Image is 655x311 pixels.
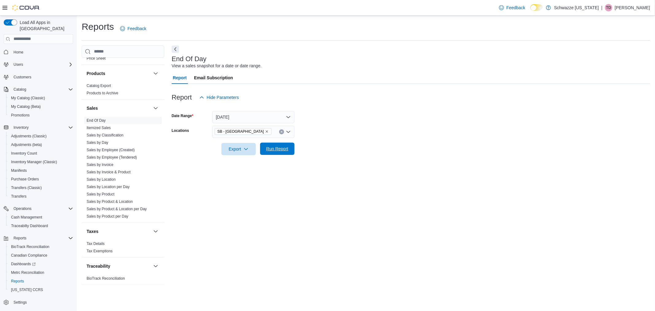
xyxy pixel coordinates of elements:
[11,61,73,68] span: Users
[173,72,187,84] span: Report
[6,222,76,230] button: Traceabilty Dashboard
[1,73,76,81] button: Customers
[87,207,147,211] span: Sales by Product & Location per Day
[87,242,105,246] a: Tax Details
[6,132,76,140] button: Adjustments (Classic)
[87,56,106,61] a: Price Sheet
[9,94,73,102] span: My Catalog (Classic)
[9,184,44,191] a: Transfers (Classic)
[605,4,612,11] div: Thomas Diperna
[9,94,48,102] a: My Catalog (Classic)
[82,240,164,257] div: Taxes
[11,299,29,306] a: Settings
[9,222,50,230] a: Traceabilty Dashboard
[9,243,73,250] span: BioTrack Reconciliation
[9,150,73,157] span: Inventory Count
[11,134,47,139] span: Adjustments (Classic)
[9,167,73,174] span: Manifests
[9,193,29,200] a: Transfers
[6,158,76,166] button: Inventory Manager (Classic)
[87,155,137,160] span: Sales by Employee (Tendered)
[11,86,73,93] span: Catalog
[172,55,207,63] h3: End Of Day
[11,262,36,266] span: Dashboards
[286,129,291,134] button: Open list of options
[14,62,23,67] span: Users
[87,140,108,145] span: Sales by Day
[11,48,73,56] span: Home
[11,73,34,81] a: Customers
[11,298,73,306] span: Settings
[87,148,135,152] span: Sales by Employee (Created)
[6,149,76,158] button: Inventory Count
[266,146,288,152] span: Run Report
[9,286,73,293] span: Washington CCRS
[1,85,76,94] button: Catalog
[87,91,118,95] a: Products to Archive
[11,205,73,212] span: Operations
[6,94,76,102] button: My Catalog (Classic)
[172,113,193,118] label: Date Range
[87,214,128,218] a: Sales by Product per Day
[87,192,115,197] span: Sales by Product
[530,4,543,11] input: Dark Mode
[152,70,159,77] button: Products
[87,83,111,88] span: Catalog Export
[9,214,73,221] span: Cash Management
[9,260,73,268] span: Dashboards
[11,223,48,228] span: Traceabilty Dashboard
[11,205,34,212] button: Operations
[9,184,73,191] span: Transfers (Classic)
[9,252,50,259] a: Canadian Compliance
[87,185,130,189] a: Sales by Location per Day
[87,148,135,152] a: Sales by Employee (Created)
[87,133,123,137] a: Sales by Classification
[87,263,151,269] button: Traceability
[221,143,256,155] button: Export
[87,199,133,204] a: Sales by Product & Location
[11,73,73,81] span: Customers
[1,298,76,307] button: Settings
[152,104,159,112] button: Sales
[9,269,47,276] a: Metrc Reconciliation
[87,241,105,246] span: Tax Details
[87,133,123,138] span: Sales by Classification
[497,2,528,14] a: Feedback
[12,5,40,11] img: Cova
[9,175,41,183] a: Purchase Orders
[11,49,26,56] a: Home
[6,260,76,268] a: Dashboards
[87,70,105,77] h3: Products
[6,213,76,222] button: Cash Management
[9,103,43,110] a: My Catalog (Beta)
[9,214,45,221] a: Cash Management
[6,242,76,251] button: BioTrack Reconciliation
[87,162,113,167] span: Sales by Invoice
[11,234,29,242] button: Reports
[212,111,294,123] button: [DATE]
[1,234,76,242] button: Reports
[6,268,76,277] button: Metrc Reconciliation
[14,236,26,241] span: Reports
[11,244,49,249] span: BioTrack Reconciliation
[87,207,147,211] a: Sales by Product & Location per Day
[6,175,76,183] button: Purchase Orders
[1,60,76,69] button: Users
[11,86,29,93] button: Catalog
[207,94,239,100] span: Hide Parameters
[6,277,76,285] button: Reports
[11,287,43,292] span: [US_STATE] CCRS
[152,262,159,270] button: Traceability
[6,102,76,111] button: My Catalog (Beta)
[82,82,164,99] div: Products
[118,22,149,35] a: Feedback
[9,141,45,148] a: Adjustments (beta)
[606,4,611,11] span: TD
[87,118,106,123] a: End Of Day
[87,126,111,130] a: Itemized Sales
[217,128,264,135] span: SB - [GEOGRAPHIC_DATA]
[11,104,41,109] span: My Catalog (Beta)
[11,215,42,220] span: Cash Management
[14,300,27,305] span: Settings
